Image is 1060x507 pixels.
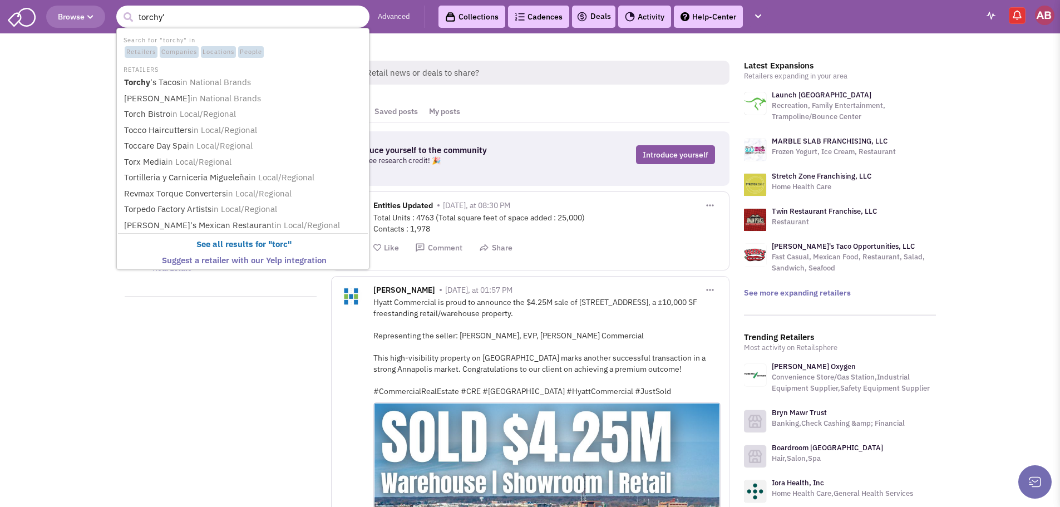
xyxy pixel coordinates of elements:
span: in Local/Regional [166,156,231,167]
span: in Local/Regional [170,109,236,119]
img: logo [744,92,766,115]
img: logo [744,139,766,161]
a: Help-Center [674,6,743,28]
a: Torx Mediain Local/Regional [121,155,367,170]
img: icon-retailer-placeholder.png [744,445,766,467]
p: Fast Casual, Mexican Food, Restaurant, Salad, Sandwich, Seafood [772,252,936,274]
img: Activity.png [625,12,635,22]
img: Cadences_logo.png [515,13,525,21]
h3: Trending Retailers [744,332,936,342]
a: Introduce yourself [636,145,715,164]
li: RETAILERS [118,63,368,75]
span: Locations [201,46,236,58]
a: Torpedo Factory Artistsin Local/Regional [121,202,367,217]
li: Search for "torchy" in [118,33,368,59]
button: Like [373,243,399,253]
p: Home Health Care,General Health Services [772,488,913,499]
img: icon-deals.svg [576,10,588,23]
p: Recreation, Family Entertainment, Trampoline/Bounce Center [772,100,936,122]
div: Hyatt Commercial is proud to announce the $4.25M sale of [STREET_ADDRESS], a ±10,000 SF freestand... [373,297,721,397]
a: Collections [438,6,505,28]
span: in Local/Regional [191,125,257,135]
span: in Local/Regional [226,188,292,199]
a: Torchy's Tacosin National Brands [121,75,367,90]
span: Browse [58,12,93,22]
button: Share [479,243,512,253]
a: SVN [PERSON_NAME] Commercial Real Estate [152,252,307,273]
a: Deals [576,10,611,23]
span: in National Brands [180,77,251,87]
b: See all results for "torc" [196,239,292,249]
p: Get a free research credit! 🎉 [345,155,555,166]
button: Comment [415,243,462,253]
span: [PERSON_NAME] [373,285,435,298]
span: in Local/Regional [274,220,340,230]
a: Bryn Mawr Trust [772,408,827,417]
a: MARBLE SLAB FRANCHISING, LLC [772,136,888,146]
img: Alicia Brown [1035,6,1054,25]
span: in Local/Regional [249,172,314,183]
span: Companies [160,46,199,58]
p: Frozen Yogurt, Ice Cream, Restaurant [772,146,896,157]
a: My posts [423,101,466,122]
p: Retailers expanding in your area [744,71,936,82]
img: SmartAdmin [8,6,36,27]
a: Toccare Day Spain Local/Regional [121,139,367,154]
a: See more expanding retailers [744,288,851,298]
span: in Local/Regional [187,140,253,151]
a: Activity [618,6,671,28]
input: Search [116,6,369,28]
span: Like [384,243,399,253]
a: Cadences [508,6,569,28]
span: Retail news or deals to share? [357,61,729,85]
img: help.png [681,12,689,21]
div: Total Units : 4763 (Total square feet of space added : 25,000) Contacts : 1,978 [373,212,721,234]
img: logo [744,209,766,231]
span: [DATE], at 01:57 PM [445,285,512,295]
img: www.robertsoxygen.com [744,364,766,386]
a: Torch Bistroin Local/Regional [121,107,367,122]
p: Convenience Store/Gas Station,Industrial Equipment Supplier,Safety Equipment Supplier [772,372,936,394]
p: Restaurant [772,216,877,228]
a: Advanced [378,12,410,22]
img: icon-retailer-placeholder.png [744,410,766,432]
a: Revmax Torque Convertersin Local/Regional [121,186,367,201]
a: Launch [GEOGRAPHIC_DATA] [772,90,871,100]
a: Tocco Haircuttersin Local/Regional [121,123,367,138]
a: See all results for "torc" [121,237,367,252]
span: in National Brands [190,93,261,104]
a: [PERSON_NAME] Oxygen [772,362,856,371]
p: Banking,Check Cashing &amp; Financial [772,418,905,429]
p: Home Health Care [772,181,871,193]
img: logo [744,244,766,266]
span: in Local/Regional [211,204,277,214]
span: Retailers [125,46,157,58]
a: Suggest a retailer with our Yelp integration [121,253,367,268]
h3: Latest Expansions [744,61,936,71]
a: Twin Restaurant Franchise, LLC [772,206,877,216]
p: Hair,Salon,Spa [772,453,883,464]
a: Iora Health, Inc [772,478,824,488]
a: Tortilleria y Carniceria Migueleñain Local/Regional [121,170,367,185]
button: Browse [46,6,105,28]
a: [PERSON_NAME]'s Mexican Restaurantin Local/Regional [121,218,367,233]
a: Saved posts [369,101,423,122]
span: Entities Updated [373,200,433,213]
b: Suggest a retailer with our Yelp integration [162,255,327,265]
a: Boardroom [GEOGRAPHIC_DATA] [772,443,883,452]
img: logo [744,174,766,196]
img: icon-collection-lavender-black.svg [445,12,456,22]
a: [PERSON_NAME]in National Brands [121,91,367,106]
span: People [238,46,264,58]
a: Stretch Zone Franchising, LLC [772,171,871,181]
p: Most activity on Retailsphere [744,342,936,353]
h3: Introduce yourself to the community [345,145,555,155]
span: [DATE], at 08:30 PM [443,200,510,210]
a: [PERSON_NAME]'s Taco Opportunities, LLC [772,242,915,251]
b: Torchy [124,77,150,87]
